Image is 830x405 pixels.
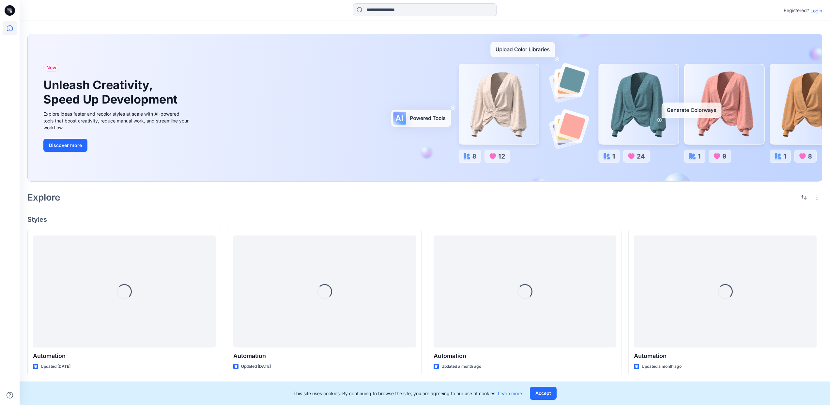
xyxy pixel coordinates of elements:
p: Automation [434,351,616,361]
p: This site uses cookies. By continuing to browse the site, you are agreeing to our use of cookies. [293,390,522,397]
button: Discover more [43,139,87,152]
p: Updated [DATE] [241,363,271,370]
p: Registered? [784,7,809,14]
h4: Styles [27,216,822,223]
h2: Explore [27,192,60,202]
p: Updated a month ago [642,363,682,370]
p: Updated a month ago [441,363,481,370]
div: Explore ideas faster and recolor styles at scale with AI-powered tools that boost creativity, red... [43,110,190,131]
p: Updated [DATE] [41,363,70,370]
span: New [46,64,56,72]
p: Automation [33,351,216,361]
h1: Unleash Creativity, Speed Up Development [43,78,180,106]
p: Automation [634,351,817,361]
button: Accept [530,387,557,400]
p: Login [810,7,822,14]
a: Learn more [498,391,522,396]
p: Automation [233,351,416,361]
a: Discover more [43,139,190,152]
